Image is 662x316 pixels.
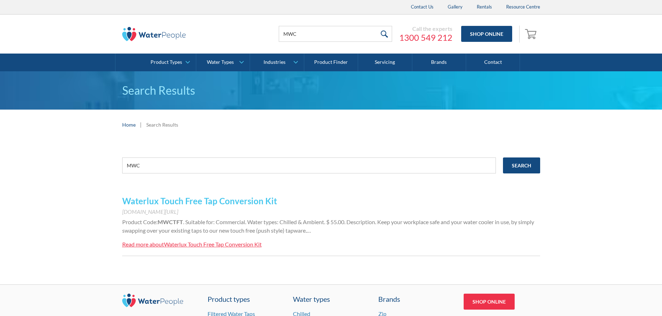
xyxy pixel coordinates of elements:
a: Waterlux Touch Free Tap Conversion Kit [122,196,277,206]
a: Product Types [142,54,196,71]
div: Industries [264,59,285,65]
div: Product Types [151,59,182,65]
strong: MWCTFT [158,218,183,225]
a: Product Finder [304,54,358,71]
a: Contact [466,54,520,71]
a: Industries [250,54,304,71]
input: e.g. chilled water cooler [122,157,496,173]
div: Water Types [207,59,234,65]
h1: Search Results [122,82,540,99]
span: … [307,227,311,234]
div: Brands [378,294,455,304]
div: Call the experts [399,25,452,32]
div: | [139,120,143,129]
input: Search [503,157,540,173]
div: [DOMAIN_NAME][URL] [122,207,540,216]
img: shopping cart [525,28,538,39]
div: Read more about [122,241,164,248]
a: Read more aboutWaterlux Touch Free Tap Conversion Kit [122,240,262,249]
img: The Water People [122,27,186,41]
span: . Suitable for: Commercial. Water types: Chilled & Ambient. $ 55.00. Description. Keep your workp... [122,218,534,234]
input: Search products [279,26,392,42]
div: Search Results [146,121,178,128]
a: Water Types [196,54,250,71]
a: Water types [293,294,369,304]
a: 1300 549 212 [399,32,452,43]
a: Brands [412,54,466,71]
a: Product types [208,294,284,304]
a: Home [122,121,136,128]
div: Waterlux Touch Free Tap Conversion Kit [164,241,262,248]
a: Open empty cart [523,26,540,43]
span: Product Code: [122,218,158,225]
a: Shop Online [461,26,512,42]
a: Servicing [358,54,412,71]
a: Shop Online [464,294,515,310]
